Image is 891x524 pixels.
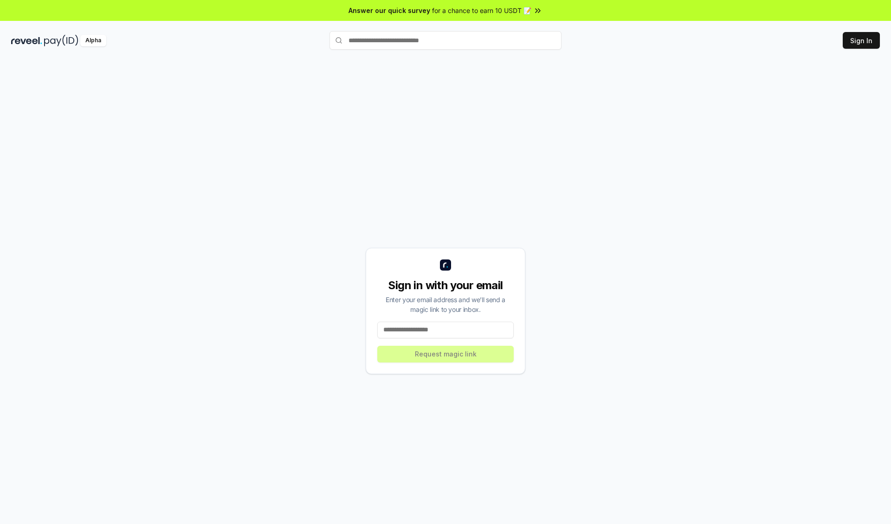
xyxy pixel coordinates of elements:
img: reveel_dark [11,35,42,46]
span: Answer our quick survey [349,6,430,15]
div: Alpha [80,35,106,46]
div: Enter your email address and we’ll send a magic link to your inbox. [377,295,514,314]
img: logo_small [440,259,451,271]
button: Sign In [843,32,880,49]
div: Sign in with your email [377,278,514,293]
span: for a chance to earn 10 USDT 📝 [432,6,531,15]
img: pay_id [44,35,78,46]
